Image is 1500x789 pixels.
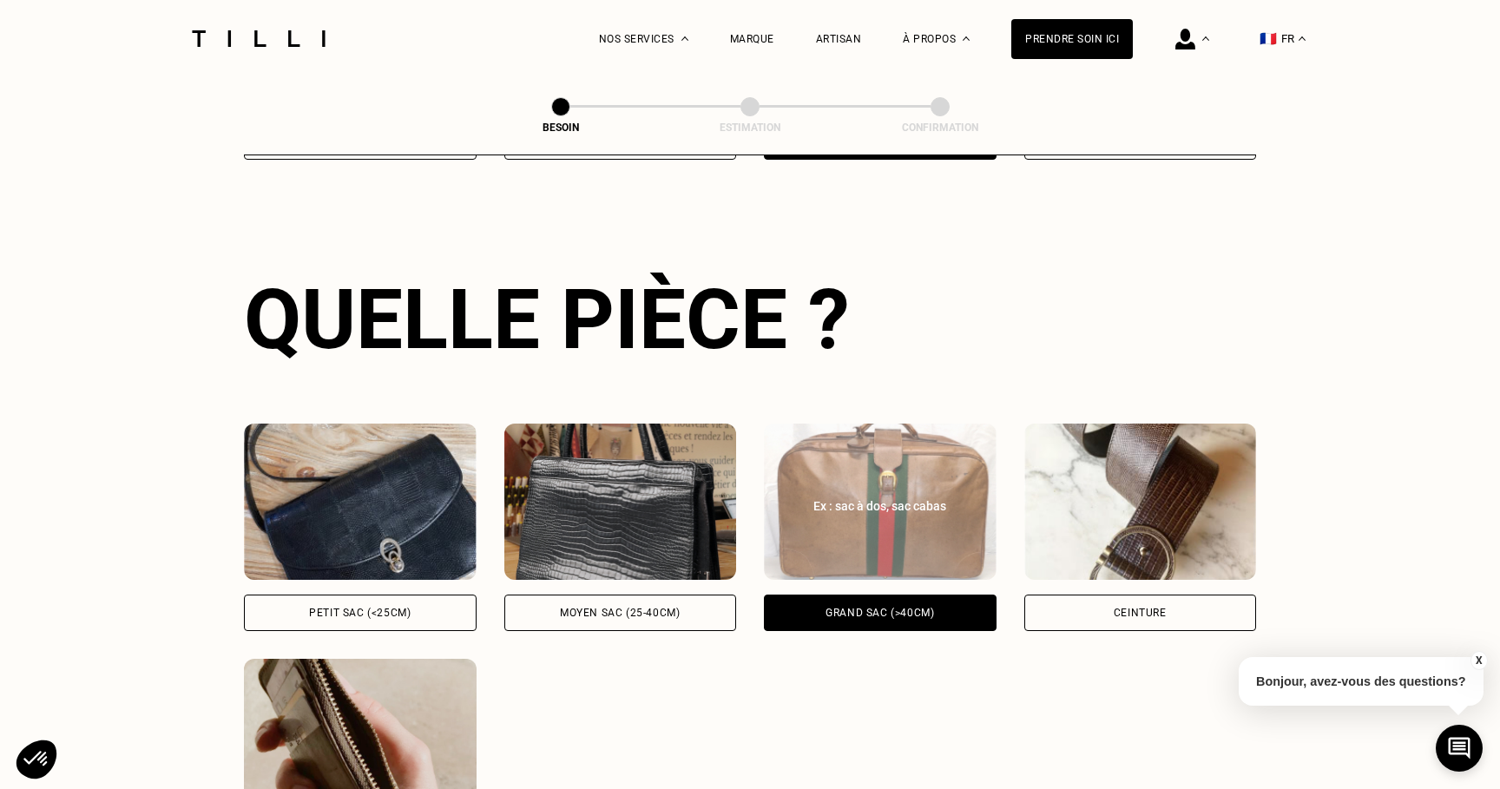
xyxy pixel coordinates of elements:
img: Menu déroulant [681,36,688,41]
div: Grand sac (>40cm) [826,608,934,618]
img: Tilli retouche votre Ceinture [1024,424,1257,580]
div: Ex : sac à dos, sac cabas [783,497,977,515]
div: Confirmation [853,122,1027,134]
div: Ceinture [1114,608,1167,618]
div: Quelle pièce ? [244,271,1256,368]
button: X [1470,651,1487,670]
p: Bonjour, avez-vous des questions? [1239,657,1484,706]
a: Marque [730,33,774,45]
a: Artisan [816,33,862,45]
div: Besoin [474,122,648,134]
img: icône connexion [1175,29,1195,49]
div: Moyen sac (25-40cm) [560,608,680,618]
div: Petit sac (<25cm) [309,608,411,618]
img: Logo du service de couturière Tilli [186,30,332,47]
img: Tilli retouche votre Grand sac (>40cm) [764,424,997,580]
a: Prendre soin ici [1011,19,1133,59]
img: menu déroulant [1299,36,1306,41]
img: Menu déroulant [1202,36,1209,41]
span: 🇫🇷 [1260,30,1277,47]
img: Menu déroulant à propos [963,36,970,41]
div: Estimation [663,122,837,134]
img: Tilli retouche votre Moyen sac (25-40cm) [504,424,737,580]
img: Tilli retouche votre Petit sac (<25cm) [244,424,477,580]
